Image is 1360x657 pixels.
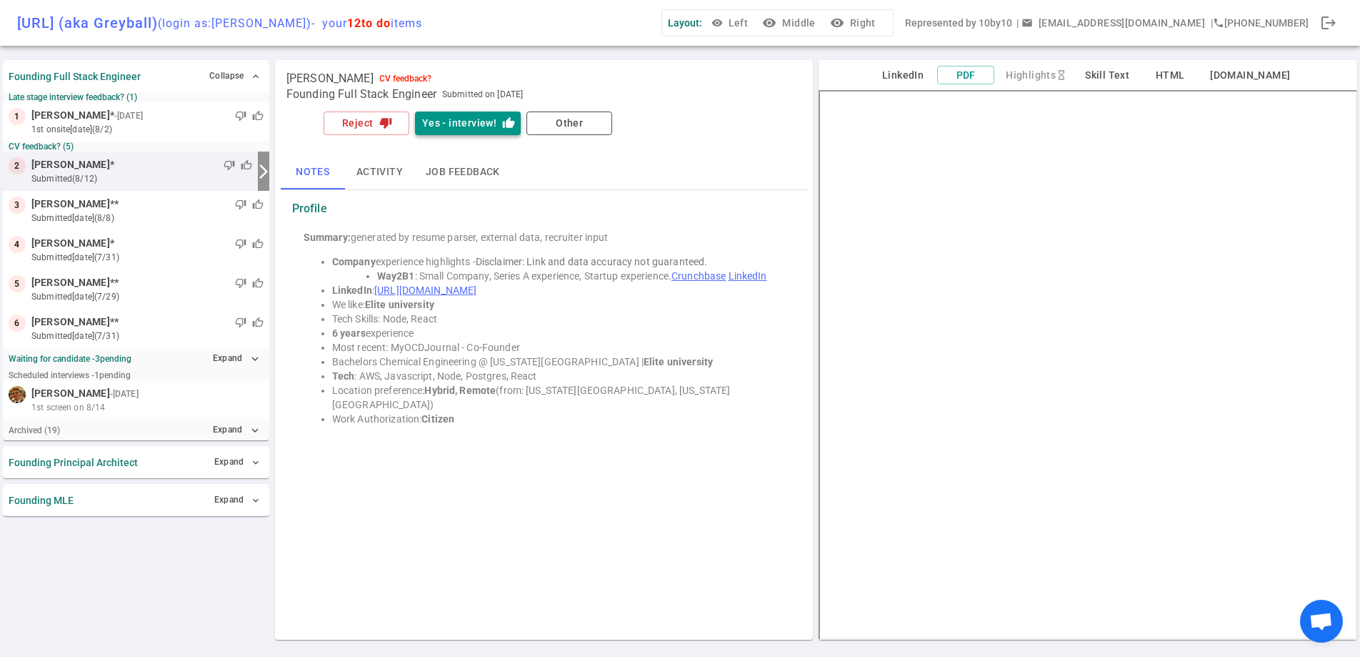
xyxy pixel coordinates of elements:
li: : [332,283,785,297]
span: - your items [311,16,422,30]
small: - [DATE] [110,387,139,400]
strong: Elite university [365,299,434,310]
button: Expandexpand_more [209,348,264,369]
button: HTML [1141,66,1199,84]
span: thumb_down [235,317,246,328]
div: [URL] (aka Greyball) [17,14,422,31]
span: Founding Full Stack Engineer [286,87,436,102]
small: submitted [DATE] (8/8) [31,212,264,224]
span: [PERSON_NAME] [31,275,110,290]
i: expand_more [249,352,261,365]
strong: Hybrid, Remote [424,385,496,396]
span: logout [1320,14,1337,31]
span: thumb_down [235,238,246,250]
span: [PERSON_NAME] [31,315,110,330]
span: [PERSON_NAME] [31,386,110,401]
i: thumb_up [502,117,515,129]
button: Left [708,10,754,36]
span: Submitted on [DATE] [442,87,523,102]
i: visibility [762,16,776,30]
small: 1st Onsite [DATE] (8/2) [31,123,264,136]
a: Crunchbase [671,270,726,282]
small: submitted [DATE] (7/29) [31,290,264,303]
span: expand_less [250,71,261,82]
button: LinkedIn [874,66,931,84]
strong: Citizen [421,413,454,425]
span: [PERSON_NAME] [286,71,374,86]
span: visibility [711,17,723,29]
span: 1st screen on 8/14 [31,401,105,414]
a: LinkedIn [729,270,767,282]
a: [URL][DOMAIN_NAME] [374,285,476,296]
div: 6 [9,315,26,332]
strong: Founding Full Stack Engineer [9,71,141,82]
li: Most recent: MyOCDJournal - Co-Founder [332,340,785,355]
button: visibilityMiddle [759,10,821,36]
strong: Waiting for candidate - 3 pending [9,354,131,364]
span: expand_more [250,495,261,506]
button: Collapse [206,66,264,87]
span: [PERSON_NAME] [31,108,110,123]
button: Expand [211,490,264,510]
button: Expand [211,452,264,473]
div: 3 [9,197,26,214]
li: We like: [332,297,785,312]
i: visibility [830,16,844,30]
strong: Founding MLE [9,495,74,506]
li: Location preference: (from: [US_STATE][GEOGRAPHIC_DATA], [US_STATE][GEOGRAPHIC_DATA]) [332,383,785,412]
span: thumb_down [235,277,246,289]
span: thumb_down [235,110,246,122]
small: submitted [DATE] (7/31) [31,251,264,264]
strong: Founding Principal Architect [9,457,138,468]
i: phone [1213,17,1224,29]
button: PDF [937,66,994,85]
span: email [1021,17,1033,29]
button: [DOMAIN_NAME] [1204,66,1296,84]
li: : AWS, Javascript, Node, Postgres, React [332,369,785,383]
img: cb4bc27593b86d99da8a2820ec4d5c4e [9,386,26,403]
strong: Company [332,256,376,267]
span: thumb_up [252,317,264,328]
span: Disclaimer: Link and data accuracy not guaranteed. [476,256,708,267]
strong: Way2B1 [377,270,415,282]
span: (login as: [PERSON_NAME] ) [158,16,311,30]
span: thumb_down [235,199,246,210]
button: Open a message box [1019,10,1211,36]
span: thumb_up [252,199,264,210]
span: [PERSON_NAME] [31,236,110,251]
span: thumb_down [224,159,235,171]
span: expand_more [250,457,261,468]
div: 1 [9,108,26,125]
small: submitted [DATE] (7/31) [31,330,264,342]
strong: LinkedIn [332,285,372,296]
div: generated by resume parser, external data, recruiter input [304,230,785,244]
span: thumb_up [252,277,264,289]
li: experience highlights - [332,255,785,269]
span: thumb_up [241,159,252,171]
span: 12 to do [347,16,391,30]
span: thumb_up [252,110,264,122]
div: basic tabs example [281,155,808,189]
button: Other [526,112,612,135]
a: Open chat [1300,600,1343,643]
span: Layout: [668,17,702,29]
small: - [DATE] [114,109,143,122]
button: visibilityRight [827,10,881,36]
span: [PERSON_NAME] [31,197,110,212]
small: Scheduled interviews - 1 pending [9,370,131,380]
i: thumb_down [379,117,392,129]
li: experience [332,326,785,340]
div: CV feedback? [379,74,431,84]
small: submitted (8/12) [31,172,252,185]
button: Activity [345,155,414,189]
div: Done [1314,9,1343,37]
li: Work Authorization: [332,412,785,426]
strong: 6 years [332,327,366,339]
small: Late stage interview feedback? (1) [9,92,264,102]
strong: Summary: [304,232,351,243]
button: Skill Text [1079,66,1136,84]
i: expand_more [249,424,261,437]
button: Rejectthumb_down [324,112,409,135]
small: CV feedback? (5) [9,142,264,152]
strong: Profile [292,202,327,216]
